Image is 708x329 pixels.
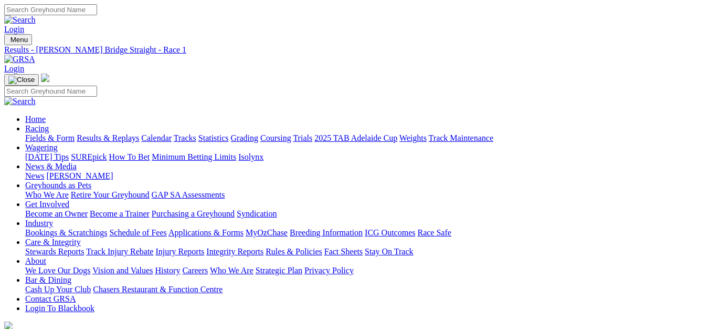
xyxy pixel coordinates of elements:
div: News & Media [25,171,704,181]
a: Syndication [237,209,277,218]
a: Care & Integrity [25,238,81,246]
img: logo-grsa-white.png [41,74,49,82]
a: Injury Reports [155,247,204,256]
a: Stewards Reports [25,247,84,256]
a: Become an Owner [25,209,88,218]
button: Toggle navigation [4,74,39,86]
div: Bar & Dining [25,285,704,294]
a: Get Involved [25,200,69,209]
a: Strategic Plan [256,266,302,275]
a: MyOzChase [246,228,288,237]
a: Racing [25,124,49,133]
a: News [25,171,44,180]
a: SUREpick [71,152,107,161]
a: Cash Up Your Club [25,285,91,294]
a: Rules & Policies [266,247,322,256]
a: About [25,256,46,265]
a: Fields & Form [25,133,75,142]
a: Integrity Reports [206,247,263,256]
div: Greyhounds as Pets [25,190,704,200]
a: Login To Blackbook [25,304,94,313]
div: About [25,266,704,275]
a: Minimum Betting Limits [152,152,236,161]
a: ICG Outcomes [365,228,415,237]
a: Breeding Information [290,228,363,237]
a: Track Injury Rebate [86,247,153,256]
a: Who We Are [25,190,69,199]
input: Search [4,4,97,15]
a: Who We Are [210,266,253,275]
a: [PERSON_NAME] [46,171,113,180]
a: Track Maintenance [429,133,493,142]
a: Login [4,25,24,34]
a: Fact Sheets [324,247,363,256]
span: Menu [10,36,28,44]
a: [DATE] Tips [25,152,69,161]
button: Toggle navigation [4,34,32,45]
a: Isolynx [238,152,263,161]
div: Wagering [25,152,704,162]
a: Industry [25,219,53,228]
a: Become a Trainer [90,209,150,218]
a: Privacy Policy [304,266,354,275]
a: Careers [182,266,208,275]
a: Contact GRSA [25,294,76,303]
a: We Love Our Dogs [25,266,90,275]
div: Industry [25,228,704,238]
a: Results - [PERSON_NAME] Bridge Straight - Race 1 [4,45,704,55]
a: Calendar [141,133,172,142]
a: How To Bet [109,152,150,161]
div: Racing [25,133,704,143]
a: History [155,266,180,275]
img: Search [4,15,36,25]
a: Login [4,64,24,73]
a: Bookings & Scratchings [25,228,107,237]
a: Grading [231,133,258,142]
a: Race Safe [417,228,451,237]
img: GRSA [4,55,35,64]
img: Close [8,76,35,84]
img: Search [4,97,36,106]
div: Get Involved [25,209,704,219]
a: Applications & Forms [168,228,244,237]
div: Care & Integrity [25,247,704,256]
a: Statistics [198,133,229,142]
a: Stay On Track [365,247,413,256]
a: Wagering [25,143,58,152]
a: GAP SA Assessments [152,190,225,199]
a: 2025 TAB Adelaide Cup [314,133,397,142]
a: Chasers Restaurant & Function Centre [93,285,223,294]
a: Home [25,115,46,124]
a: Purchasing a Greyhound [152,209,235,218]
a: Bar & Dining [25,275,71,284]
a: Schedule of Fees [109,228,166,237]
a: Coursing [260,133,291,142]
a: Retire Your Greyhound [71,190,150,199]
a: Greyhounds as Pets [25,181,91,190]
a: News & Media [25,162,77,171]
a: Tracks [174,133,196,142]
a: Weights [399,133,427,142]
input: Search [4,86,97,97]
a: Trials [293,133,312,142]
a: Results & Replays [77,133,139,142]
a: Vision and Values [92,266,153,275]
